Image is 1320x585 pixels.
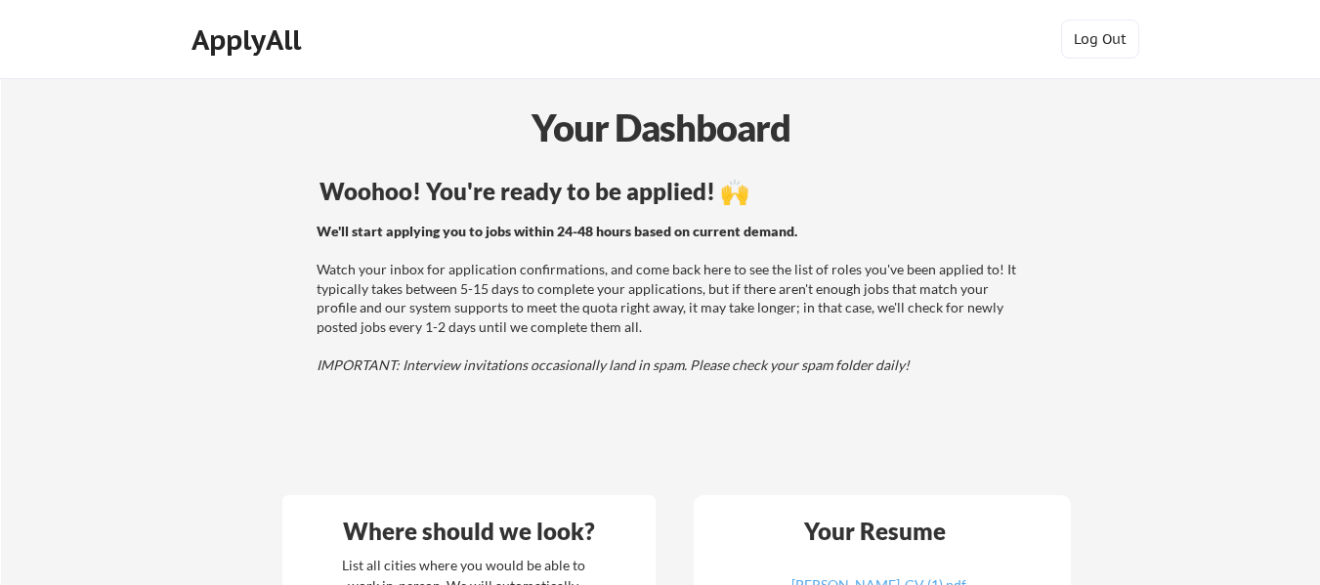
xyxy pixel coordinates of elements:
div: ApplyAll [192,23,307,57]
div: Watch your inbox for application confirmations, and come back here to see the list of roles you'v... [317,222,1021,375]
div: Where should we look? [287,520,651,543]
div: Woohoo! You're ready to be applied! 🙌 [319,180,1024,203]
em: IMPORTANT: Interview invitations occasionally land in spam. Please check your spam folder daily! [317,356,910,373]
div: Your Dashboard [2,100,1320,155]
div: Your Resume [779,520,972,543]
strong: We'll start applying you to jobs within 24-48 hours based on current demand. [317,223,797,239]
button: Log Out [1061,20,1139,59]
